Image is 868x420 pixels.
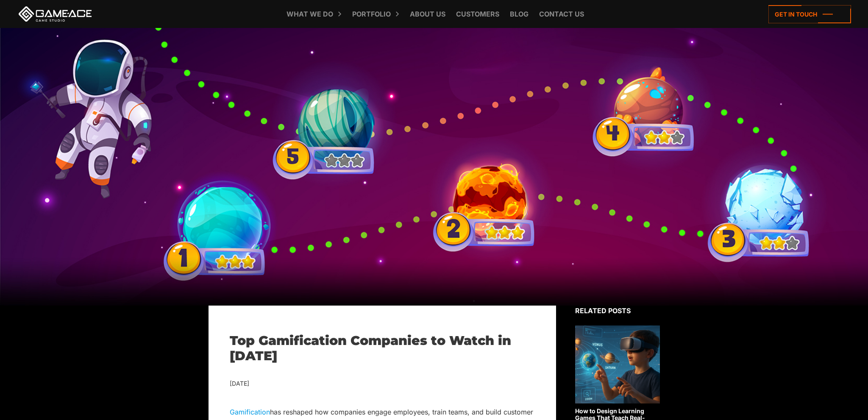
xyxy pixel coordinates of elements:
[230,408,270,416] a: Gamification
[768,5,851,23] a: Get in touch
[575,325,660,403] img: Related
[230,378,535,389] div: [DATE]
[230,333,535,364] h1: Top Gamification Companies to Watch in [DATE]
[575,306,660,316] div: Related posts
